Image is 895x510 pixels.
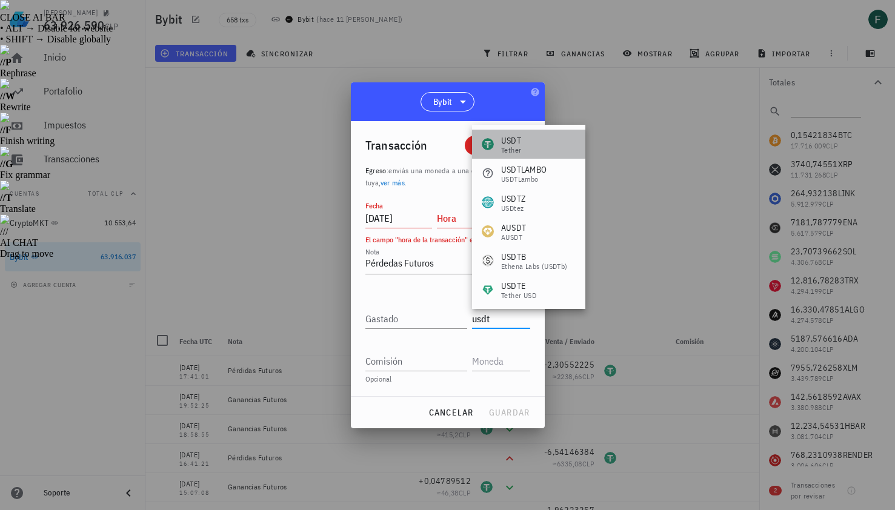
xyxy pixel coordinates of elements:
[365,376,530,383] div: Opcional
[423,402,478,423] button: cancelar
[472,351,528,371] input: Moneda
[482,283,494,296] div: USDTE-icon
[472,309,528,328] input: Moneda
[501,292,536,299] div: Tether USD
[428,407,473,418] span: cancelar
[501,280,536,292] div: USDTE
[482,254,494,267] div: USDTB-icon
[501,263,568,270] div: Ethena Labs (USDTb)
